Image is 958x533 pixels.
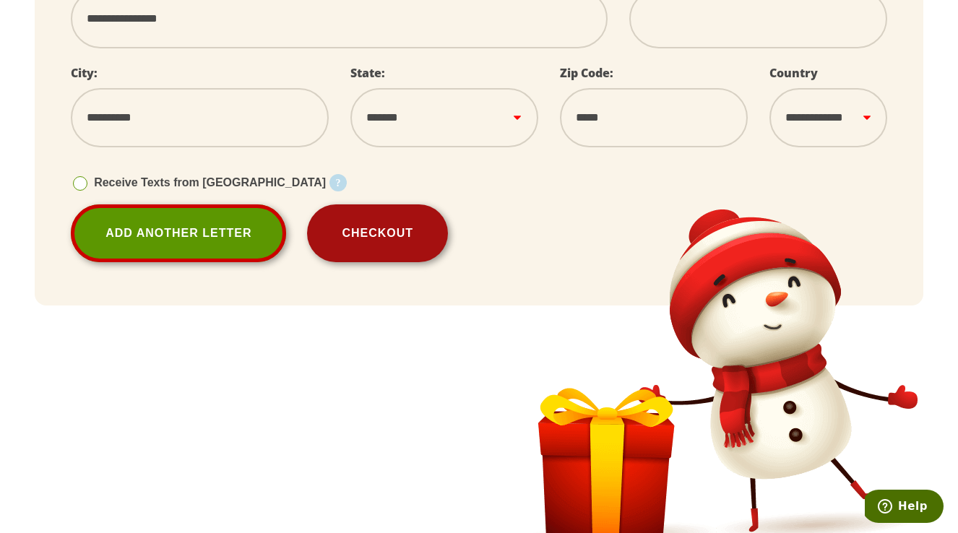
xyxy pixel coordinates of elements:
button: Checkout [307,204,448,262]
iframe: Opens a widget where you can find more information [865,490,944,526]
a: Add Another Letter [71,204,286,262]
label: Country [769,65,818,81]
label: State: [350,65,385,81]
span: Receive Texts from [GEOGRAPHIC_DATA] [94,176,326,188]
label: Zip Code: [560,65,613,81]
label: City: [71,65,98,81]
